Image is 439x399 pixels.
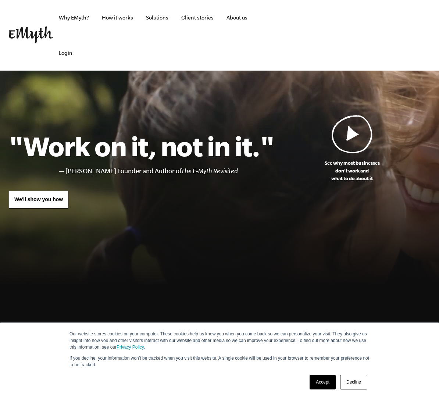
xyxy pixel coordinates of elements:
img: EMyth [9,26,53,43]
p: Our website stores cookies on your computer. These cookies help us know you when you come back so... [69,331,370,350]
p: See why most businesses don't work and what to do about it [274,159,430,182]
a: Accept [310,375,336,389]
a: We'll show you how [9,191,68,209]
span: We'll show you how [14,196,63,202]
h1: "Work on it, not in it." [9,130,274,162]
a: Decline [340,375,367,389]
iframe: Embedded CTA [353,27,430,43]
p: If you decline, your information won’t be tracked when you visit this website. A single cookie wi... [69,355,370,368]
i: The E-Myth Revisited [181,167,238,175]
img: Play Video [332,115,373,153]
iframe: Embedded CTA [272,27,349,43]
a: See why most businessesdon't work andwhat to do about it [274,115,430,182]
li: [PERSON_NAME] Founder and Author of [65,166,274,177]
a: Privacy Policy [117,345,144,350]
a: Login [53,35,78,71]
